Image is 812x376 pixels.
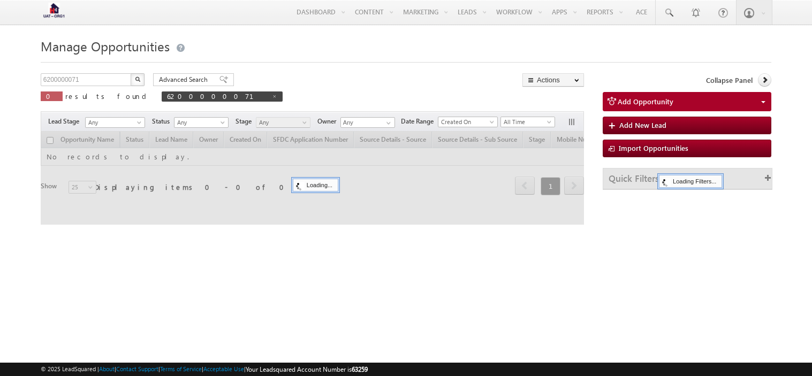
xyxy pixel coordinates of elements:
[41,37,170,55] span: Manage Opportunities
[159,75,211,85] span: Advanced Search
[167,91,267,101] span: 6200000071
[65,91,150,101] span: results found
[152,117,174,126] span: Status
[619,120,666,129] span: Add New Lead
[381,118,394,128] a: Show All Items
[438,117,494,127] span: Created On
[41,3,67,21] img: Custom Logo
[522,73,584,87] button: Actions
[501,117,552,127] span: All Time
[500,117,555,127] a: All Time
[41,364,368,374] span: © 2025 LeadSquared | | | | |
[160,365,202,372] a: Terms of Service
[619,143,688,152] span: Import Opportunities
[352,365,368,373] span: 63259
[48,117,84,126] span: Lead Stage
[116,365,158,372] a: Contact Support
[46,91,57,101] span: 0
[317,117,340,126] span: Owner
[236,117,256,126] span: Stage
[256,118,307,127] span: Any
[618,97,673,106] span: Add Opportunity
[85,117,145,128] a: Any
[174,118,225,127] span: Any
[706,75,753,85] span: Collapse Panel
[256,117,310,128] a: Any
[659,175,722,188] div: Loading Filters...
[401,117,438,126] span: Date Range
[203,365,244,372] a: Acceptable Use
[135,76,140,82] img: Search
[438,117,498,127] a: Created On
[99,365,115,372] a: About
[293,179,338,191] div: Loading...
[340,117,395,128] input: Type to Search
[86,118,141,127] span: Any
[246,365,368,373] span: Your Leadsquared Account Number is
[174,117,229,128] a: Any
